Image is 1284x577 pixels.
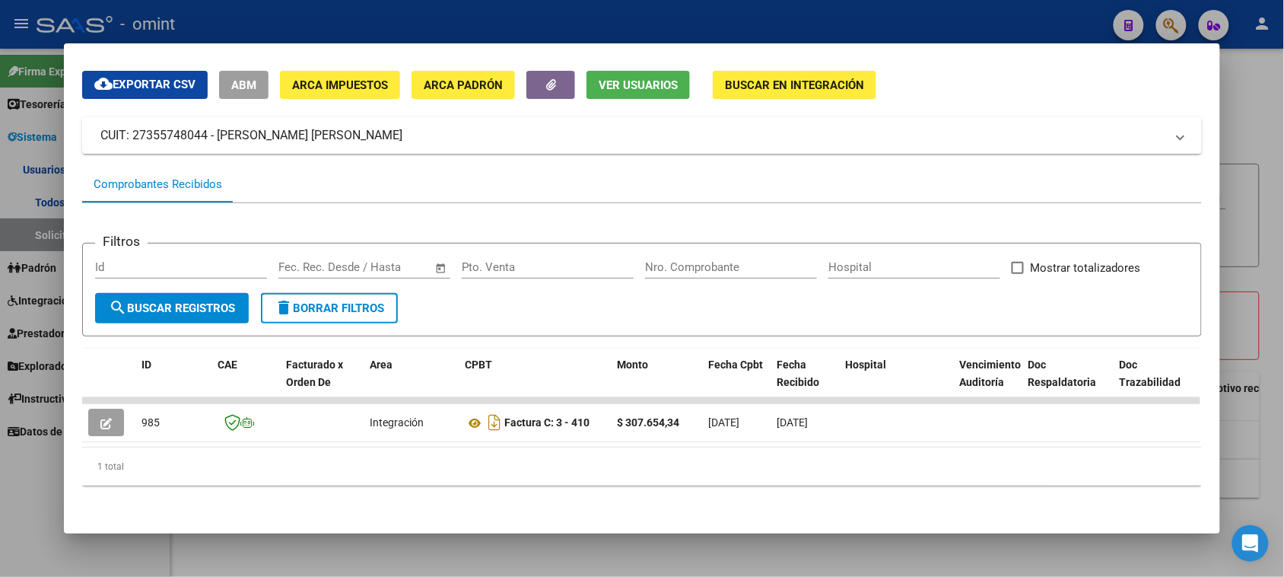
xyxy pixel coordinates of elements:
button: ARCA Impuestos [280,71,400,99]
span: ARCA Impuestos [292,78,388,92]
span: Integración [370,416,424,429]
div: Comprobantes Recibidos [94,176,222,193]
span: Facturado x Orden De [286,359,343,388]
div: Open Intercom Messenger [1232,525,1269,562]
span: Buscar en Integración [725,78,864,92]
span: Monto [617,359,648,371]
datatable-header-cell: Doc Respaldatoria [1022,349,1113,416]
span: Buscar Registros [109,301,235,315]
span: Fecha Recibido [777,359,819,388]
datatable-header-cell: ID [135,349,211,416]
mat-expansion-panel-header: CUIT: 27355748044 - [PERSON_NAME] [PERSON_NAME] [82,117,1201,154]
strong: Factura C: 3 - 410 [504,417,590,429]
datatable-header-cell: Vencimiento Auditoría [953,349,1022,416]
input: End date [342,260,415,274]
span: Fecha Cpbt [708,359,763,371]
datatable-header-cell: CAE [211,349,280,416]
datatable-header-cell: Doc Trazabilidad [1113,349,1204,416]
span: Area [370,359,393,371]
mat-icon: cloud_download [94,75,113,93]
button: ARCA Padrón [412,71,515,99]
div: 1 total [82,448,1201,486]
datatable-header-cell: Hospital [839,349,953,416]
h3: Filtros [95,231,148,251]
span: Doc Trazabilidad [1119,359,1181,388]
span: Hospital [845,359,886,371]
span: 985 [141,416,160,429]
span: Ver Usuarios [599,78,678,92]
button: Buscar en Integración [713,71,876,99]
mat-icon: search [109,298,127,317]
span: Exportar CSV [94,78,195,91]
datatable-header-cell: Area [364,349,459,416]
span: Borrar Filtros [275,301,384,315]
strong: $ 307.654,34 [617,416,679,429]
span: [DATE] [708,416,739,429]
button: Exportar CSV [82,71,208,99]
span: ARCA Padrón [424,78,503,92]
span: Vencimiento Auditoría [959,359,1021,388]
span: Doc Respaldatoria [1028,359,1096,388]
span: [DATE] [777,416,808,429]
span: CPBT [465,359,492,371]
span: ID [141,359,151,371]
datatable-header-cell: Monto [611,349,702,416]
i: Descargar documento [485,410,504,435]
button: ABM [219,71,269,99]
button: Borrar Filtros [261,293,398,324]
button: Buscar Registros [95,293,249,324]
mat-icon: delete [275,298,293,317]
datatable-header-cell: CPBT [459,349,611,416]
span: ABM [231,78,256,92]
input: Start date [278,260,328,274]
button: Ver Usuarios [586,71,690,99]
mat-panel-title: CUIT: 27355748044 - [PERSON_NAME] [PERSON_NAME] [100,126,1165,145]
datatable-header-cell: Fecha Recibido [771,349,839,416]
button: Open calendar [432,260,450,277]
span: CAE [218,359,237,371]
datatable-header-cell: Fecha Cpbt [702,349,771,416]
datatable-header-cell: Facturado x Orden De [280,349,364,416]
span: Mostrar totalizadores [1030,259,1140,277]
